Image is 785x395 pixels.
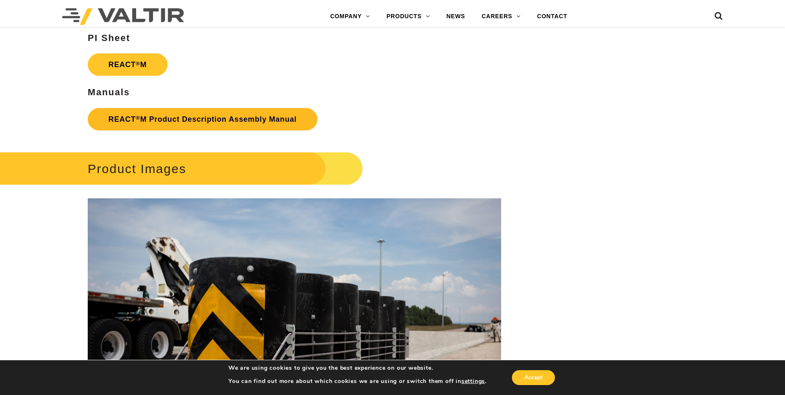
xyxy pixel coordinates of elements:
a: CONTACT [529,8,576,25]
img: Valtir [62,8,184,25]
a: COMPANY [322,8,378,25]
a: REACT®M Product Description Assembly Manual [88,108,317,130]
a: REACT®M [88,53,168,76]
strong: PI Sheet [88,33,130,43]
sup: ® [136,60,140,67]
strong: Manuals [88,87,130,97]
strong: REACT M [108,60,147,69]
a: NEWS [438,8,473,25]
button: settings [461,378,485,385]
sup: ® [136,115,140,121]
a: CAREERS [473,8,529,25]
p: We are using cookies to give you the best experience on our website. [228,364,487,372]
button: Accept [512,370,555,385]
a: PRODUCTS [378,8,438,25]
p: You can find out more about which cookies we are using or switch them off in . [228,378,487,385]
